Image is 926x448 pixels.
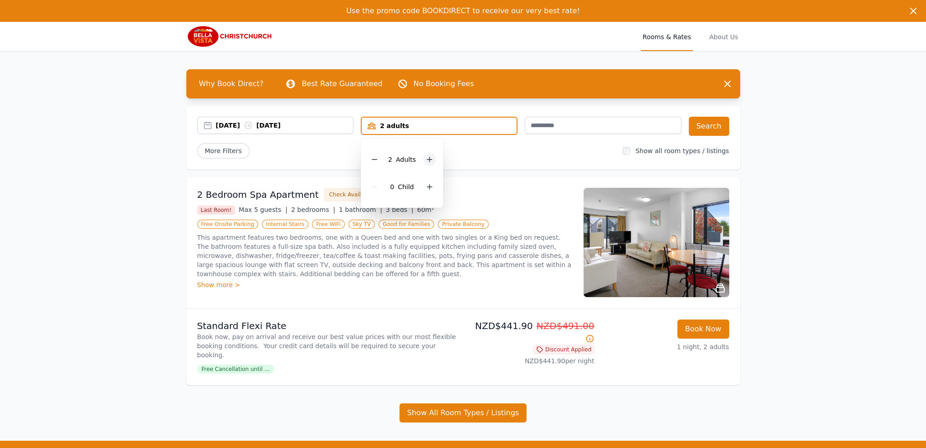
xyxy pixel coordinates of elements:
span: Max 5 guests | [239,206,287,213]
span: NZD$491.00 [537,320,594,331]
div: Show more > [197,280,573,289]
p: 1 night, 2 adults [602,342,729,351]
h3: 2 Bedroom Spa Apartment [197,188,319,201]
span: Use the promo code BOOKDIRECT to receive our very best rate! [346,6,580,15]
span: Internal Stairs [262,220,308,229]
span: Good for Families [379,220,434,229]
img: Bella Vista Christchurch [186,26,274,47]
span: Free Onsite Parking [197,220,258,229]
a: About Us [707,22,740,51]
span: 60m² [417,206,434,213]
span: Child [398,183,414,191]
p: This apartment features two bedrooms, one with a Queen bed and one with two singles or a King bed... [197,233,573,278]
button: Book Now [677,319,729,339]
span: 0 [390,183,394,191]
button: Check Availability [324,188,382,201]
span: 3 beds | [386,206,414,213]
span: 1 bathroom | [339,206,382,213]
span: 2 bedrooms | [291,206,335,213]
button: Show All Room Types / Listings [399,403,527,422]
span: Private Balcony [438,220,488,229]
span: Free WiFi [312,220,345,229]
p: NZD$441.90 per night [467,356,594,366]
span: Adult s [396,156,416,163]
a: Rooms & Rates [641,22,693,51]
button: Search [689,117,729,136]
span: Free Cancellation until ... [197,365,274,374]
span: 2 [388,156,392,163]
p: Standard Flexi Rate [197,319,460,332]
p: Best Rate Guaranteed [302,78,382,89]
span: Last Room! [197,206,235,215]
div: 2 adults [362,121,517,130]
span: Discount Applied [533,345,594,354]
p: Book now, pay on arrival and receive our best value prices with our most flexible booking conditi... [197,332,460,360]
span: More Filters [197,143,250,159]
p: NZD$441.90 [467,319,594,345]
p: No Booking Fees [414,78,474,89]
span: Why Book Direct? [192,75,271,93]
span: Sky TV [348,220,375,229]
div: [DATE] [DATE] [216,121,353,130]
label: Show all room types / listings [635,147,729,154]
